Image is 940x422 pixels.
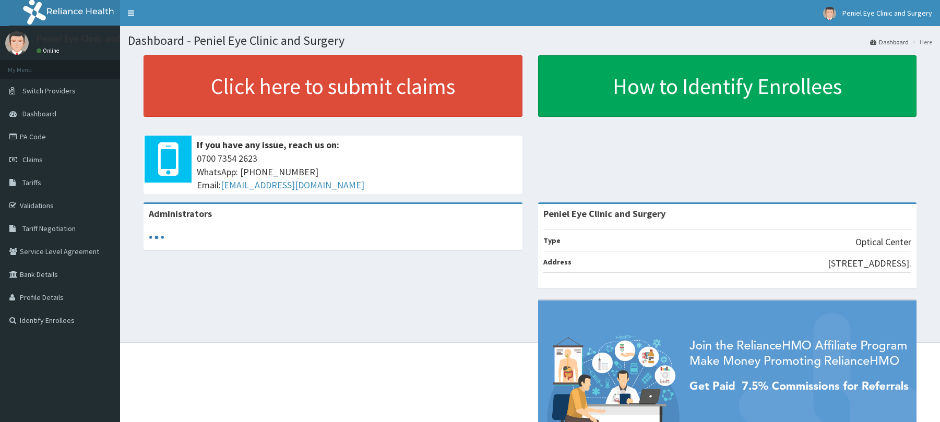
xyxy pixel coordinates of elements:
[538,55,917,117] a: How to Identify Enrollees
[197,152,517,192] span: 0700 7354 2623 WhatsApp: [PHONE_NUMBER] Email:
[37,34,153,43] p: Peniel Eye Clinic and Surgery
[22,86,76,95] span: Switch Providers
[22,178,41,187] span: Tariffs
[149,208,212,220] b: Administrators
[543,236,561,245] b: Type
[128,34,932,47] h1: Dashboard - Peniel Eye Clinic and Surgery
[5,31,29,55] img: User Image
[842,8,932,18] span: Peniel Eye Clinic and Surgery
[828,257,911,270] p: [STREET_ADDRESS].
[197,139,339,151] b: If you have any issue, reach us on:
[910,38,932,46] li: Here
[870,38,909,46] a: Dashboard
[144,55,522,117] a: Click here to submit claims
[823,7,836,20] img: User Image
[855,235,911,249] p: Optical Center
[22,224,76,233] span: Tariff Negotiation
[149,230,164,245] svg: audio-loading
[22,155,43,164] span: Claims
[22,109,56,118] span: Dashboard
[543,257,572,267] b: Address
[221,179,364,191] a: [EMAIL_ADDRESS][DOMAIN_NAME]
[37,47,62,54] a: Online
[543,208,665,220] strong: Peniel Eye Clinic and Surgery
